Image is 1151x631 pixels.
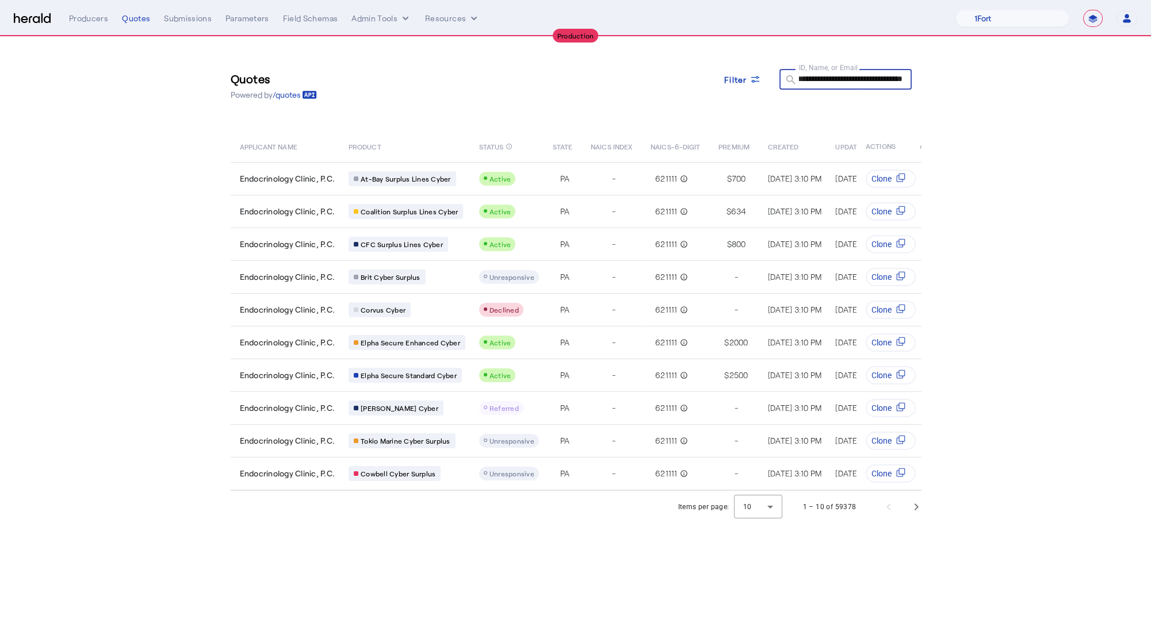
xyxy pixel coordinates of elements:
[490,371,511,379] span: Active
[735,304,738,315] span: -
[872,402,892,414] span: Clone
[718,140,750,152] span: PREMIUM
[678,271,688,283] mat-icon: info_outline
[678,370,688,381] mat-icon: info_outline
[490,470,534,478] span: Unresponsive
[612,238,615,250] span: -
[560,370,570,381] span: PA
[866,366,916,384] button: Clone
[726,206,731,217] span: $
[240,337,335,348] span: Endocrinology Clinic, P.C.
[651,140,700,152] span: NAICS-6-DIGIT
[678,402,688,414] mat-icon: info_outline
[612,402,615,414] span: -
[835,468,889,478] span: [DATE] 3:10 PM
[240,370,335,381] span: Endocrinology Clinic, P.C.
[490,240,511,248] span: Active
[490,207,511,216] span: Active
[768,140,799,152] span: CREATED
[735,468,738,479] span: -
[361,272,420,282] span: Brit Cyber Surplus
[678,304,688,315] mat-icon: info_outline
[872,304,892,315] span: Clone
[612,206,615,217] span: -
[655,271,678,283] span: 621111
[768,337,822,347] span: [DATE] 3:10 PM
[655,370,678,381] span: 621111
[490,338,511,347] span: Active
[872,435,892,447] span: Clone
[612,370,615,381] span: -
[560,304,570,315] span: PA
[240,468,335,479] span: Endocrinology Clinic, P.C.
[835,436,889,445] span: [DATE] 3:10 PM
[240,402,335,414] span: Endocrinology Clinic, P.C.
[240,435,335,447] span: Endocrinology Clinic, P.C.
[240,271,335,283] span: Endocrinology Clinic, P.C.
[866,301,916,319] button: Clone
[835,337,889,347] span: [DATE] 3:10 PM
[678,435,688,447] mat-icon: info_outline
[735,402,738,414] span: -
[872,271,892,283] span: Clone
[240,173,335,184] span: Endocrinology Clinic, P.C.
[361,371,457,380] span: Elpha Secure Standard Cyber
[835,140,866,152] span: UPDATED
[872,206,892,217] span: Clone
[835,174,889,183] span: [DATE] 3:13 PM
[361,240,443,249] span: CFC Surplus Lines Cyber
[768,436,822,445] span: [DATE] 3:10 PM
[866,432,916,450] button: Clone
[361,207,458,216] span: Coalition Surplus Lines Cyber
[678,173,688,184] mat-icon: info_outline
[866,170,916,188] button: Clone
[560,206,570,217] span: PA
[866,399,916,417] button: Clone
[490,404,519,412] span: Referred
[361,305,406,314] span: Corvus Cyber
[273,89,317,101] a: /quotes
[735,271,738,283] span: -
[361,338,460,347] span: Elpha Secure Enhanced Cyber
[866,268,916,286] button: Clone
[655,304,678,315] span: 621111
[591,140,632,152] span: NAICS INDEX
[14,13,51,24] img: Herald Logo
[678,468,688,479] mat-icon: info_outline
[729,337,748,348] span: 2000
[283,13,338,24] div: Field Schemas
[735,435,738,447] span: -
[490,175,511,183] span: Active
[655,468,678,479] span: 621111
[872,337,892,348] span: Clone
[425,13,480,24] button: Resources dropdown menu
[727,238,732,250] span: $
[768,239,822,249] span: [DATE] 3:10 PM
[240,238,335,250] span: Endocrinology Clinic, P.C.
[655,173,678,184] span: 621111
[240,206,335,217] span: Endocrinology Clinic, P.C.
[361,174,451,183] span: At-Bay Surplus Lines Cyber
[240,140,297,152] span: APPLICANT NAME
[866,235,916,253] button: Clone
[560,468,570,479] span: PA
[490,306,519,314] span: Declined
[553,140,572,152] span: STATE
[724,74,747,86] span: Filter
[678,501,729,513] div: Items per page:
[240,304,335,315] span: Endocrinology Clinic, P.C.
[612,337,615,348] span: -
[655,402,678,414] span: 621111
[231,89,317,101] p: Powered by
[553,29,599,43] div: Production
[655,435,678,447] span: 621111
[678,337,688,348] mat-icon: info_outline
[560,435,570,447] span: PA
[872,173,892,184] span: Clone
[479,140,504,152] span: STATUS
[122,13,150,24] div: Quotes
[768,305,822,314] span: [DATE] 3:10 PM
[361,469,435,478] span: Cowbell Cyber Surplus
[799,63,858,71] mat-label: ID, Name, or Email
[349,140,381,152] span: PRODUCT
